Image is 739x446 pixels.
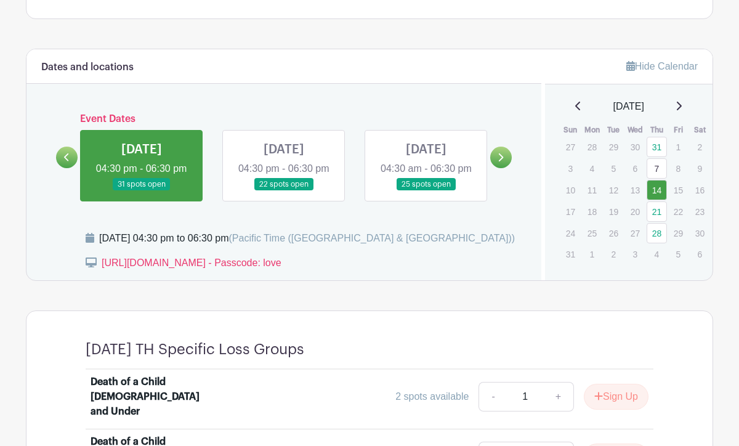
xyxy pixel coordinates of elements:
[604,245,624,264] p: 2
[690,245,710,264] p: 6
[647,245,667,264] p: 4
[690,224,710,243] p: 30
[690,137,710,156] p: 2
[625,180,645,200] p: 13
[668,159,689,178] p: 8
[625,224,645,243] p: 27
[647,201,667,222] a: 21
[690,159,710,178] p: 9
[543,382,574,412] a: +
[560,137,581,156] p: 27
[626,61,698,71] a: Hide Calendar
[690,180,710,200] p: 16
[613,99,644,114] span: [DATE]
[102,257,281,268] a: [URL][DOMAIN_NAME] - Passcode: love
[582,202,602,221] p: 18
[604,224,624,243] p: 26
[604,159,624,178] p: 5
[604,202,624,221] p: 19
[479,382,507,412] a: -
[581,124,603,136] th: Mon
[86,341,304,359] h4: [DATE] TH Specific Loss Groups
[560,245,581,264] p: 31
[668,224,689,243] p: 29
[625,159,645,178] p: 6
[560,159,581,178] p: 3
[690,202,710,221] p: 23
[41,62,134,73] h6: Dates and locations
[582,137,602,156] p: 28
[604,180,624,200] p: 12
[560,124,581,136] th: Sun
[99,231,515,246] div: [DATE] 04:30 pm to 06:30 pm
[625,202,645,221] p: 20
[91,375,216,419] div: Death of a Child [DEMOGRAPHIC_DATA] and Under
[582,245,602,264] p: 1
[603,124,624,136] th: Tue
[647,158,667,179] a: 7
[395,389,469,404] div: 2 spots available
[604,137,624,156] p: 29
[668,180,689,200] p: 15
[582,180,602,200] p: 11
[689,124,711,136] th: Sat
[646,124,668,136] th: Thu
[625,245,645,264] p: 3
[647,180,667,200] a: 14
[647,223,667,243] a: 28
[582,159,602,178] p: 4
[624,124,646,136] th: Wed
[582,224,602,243] p: 25
[584,384,648,410] button: Sign Up
[560,180,581,200] p: 10
[560,224,581,243] p: 24
[668,202,689,221] p: 22
[647,137,667,157] a: 31
[228,233,515,243] span: (Pacific Time ([GEOGRAPHIC_DATA] & [GEOGRAPHIC_DATA]))
[668,245,689,264] p: 5
[78,113,490,125] h6: Event Dates
[668,124,689,136] th: Fri
[668,137,689,156] p: 1
[625,137,645,156] p: 30
[560,202,581,221] p: 17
